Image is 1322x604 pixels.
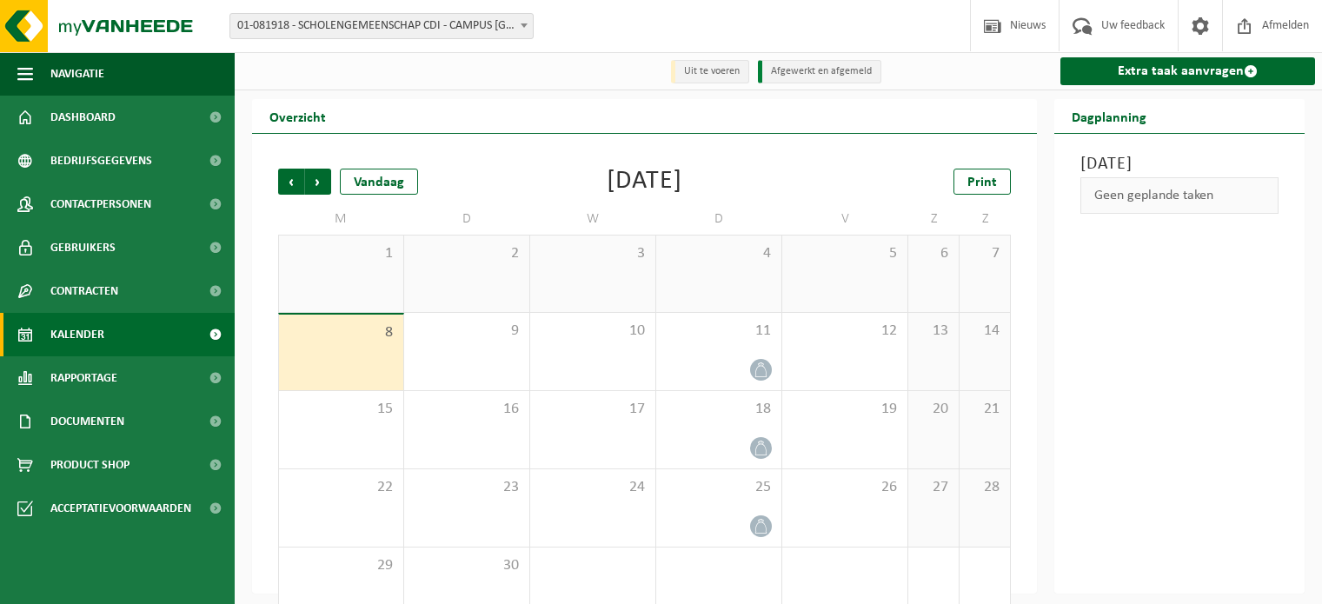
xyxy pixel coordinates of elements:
span: Bedrijfsgegevens [50,139,152,183]
span: 27 [917,478,950,497]
td: D [404,203,530,235]
span: 6 [917,244,950,263]
span: Rapportage [50,356,117,400]
span: 23 [413,478,521,497]
span: 11 [665,322,773,341]
td: Z [960,203,1011,235]
span: 8 [288,323,395,342]
a: Extra taak aanvragen [1060,57,1315,85]
span: Print [967,176,997,189]
span: Kalender [50,313,104,356]
span: Gebruikers [50,226,116,269]
div: Vandaag [340,169,418,195]
span: Acceptatievoorwaarden [50,487,191,530]
span: 24 [539,478,647,497]
span: 26 [791,478,899,497]
span: 7 [968,244,1001,263]
span: 15 [288,400,395,419]
span: 30 [413,556,521,575]
div: [DATE] [607,169,682,195]
h2: Dagplanning [1054,99,1164,133]
a: Print [953,169,1011,195]
span: 9 [413,322,521,341]
span: 01-081918 - SCHOLENGEMEENSCHAP CDI - CAMPUS SINT-JOZEF - IEPER [229,13,534,39]
span: 28 [968,478,1001,497]
td: V [782,203,908,235]
div: Geen geplande taken [1080,177,1279,214]
span: 3 [539,244,647,263]
span: Dashboard [50,96,116,139]
span: Documenten [50,400,124,443]
span: 17 [539,400,647,419]
span: 25 [665,478,773,497]
span: Volgende [305,169,331,195]
span: Contactpersonen [50,183,151,226]
span: 20 [917,400,950,419]
span: Contracten [50,269,118,313]
span: Vorige [278,169,304,195]
span: 16 [413,400,521,419]
h3: [DATE] [1080,151,1279,177]
td: Z [908,203,960,235]
span: 18 [665,400,773,419]
td: W [530,203,656,235]
span: 10 [539,322,647,341]
span: Navigatie [50,52,104,96]
span: 1 [288,244,395,263]
span: 4 [665,244,773,263]
span: 19 [791,400,899,419]
span: 29 [288,556,395,575]
span: 5 [791,244,899,263]
li: Uit te voeren [671,60,749,83]
td: M [278,203,404,235]
span: 12 [791,322,899,341]
span: 22 [288,478,395,497]
td: D [656,203,782,235]
span: 2 [413,244,521,263]
span: 21 [968,400,1001,419]
span: 01-081918 - SCHOLENGEMEENSCHAP CDI - CAMPUS SINT-JOZEF - IEPER [230,14,533,38]
li: Afgewerkt en afgemeld [758,60,881,83]
span: Product Shop [50,443,130,487]
h2: Overzicht [252,99,343,133]
span: 13 [917,322,950,341]
span: 14 [968,322,1001,341]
